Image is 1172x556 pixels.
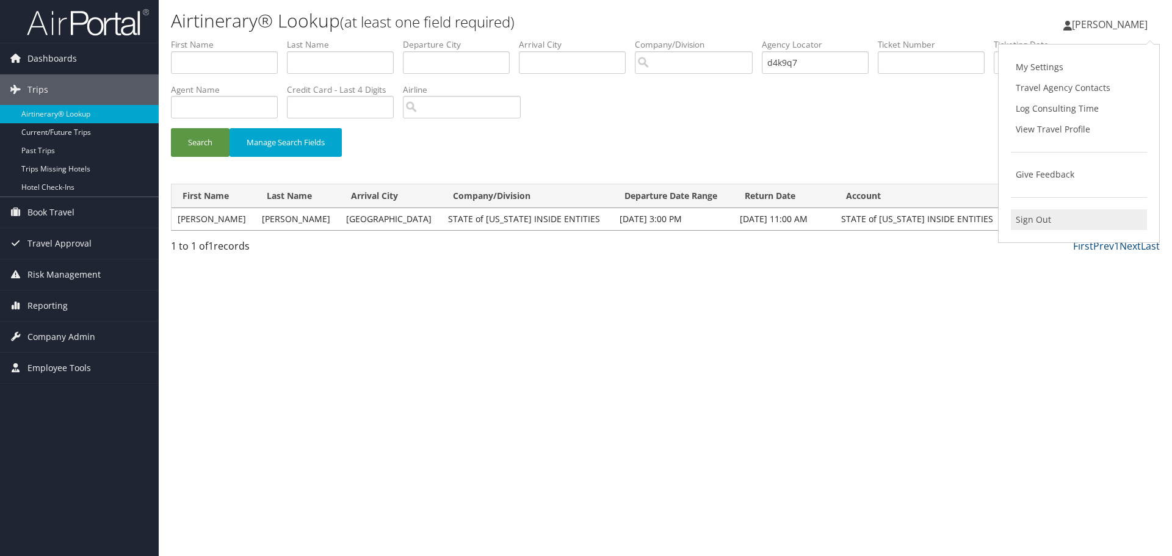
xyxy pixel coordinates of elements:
[613,184,734,208] th: Departure Date Range: activate to sort column ascending
[1120,239,1141,253] a: Next
[208,239,214,253] span: 1
[613,208,734,230] td: [DATE] 3:00 PM
[256,184,340,208] th: Last Name: activate to sort column ascending
[835,184,1007,208] th: Account: activate to sort column ascending
[1011,164,1147,185] a: Give Feedback
[1073,239,1093,253] a: First
[878,38,994,51] label: Ticket Number
[340,12,515,32] small: (at least one field required)
[27,228,92,259] span: Travel Approval
[172,184,256,208] th: First Name: activate to sort column ascending
[171,38,287,51] label: First Name
[287,38,403,51] label: Last Name
[1072,18,1148,31] span: [PERSON_NAME]
[1141,239,1160,253] a: Last
[171,128,230,157] button: Search
[1093,239,1114,253] a: Prev
[403,84,530,96] label: Airline
[1011,98,1147,119] a: Log Consulting Time
[171,84,287,96] label: Agent Name
[287,84,403,96] label: Credit Card - Last 4 Digits
[734,208,835,230] td: [DATE] 11:00 AM
[762,38,878,51] label: Agency Locator
[1114,239,1120,253] a: 1
[171,239,405,259] div: 1 to 1 of records
[27,8,149,37] img: airportal-logo.png
[1063,6,1160,43] a: [PERSON_NAME]
[27,259,101,290] span: Risk Management
[519,38,635,51] label: Arrival City
[27,197,74,228] span: Book Travel
[27,291,68,321] span: Reporting
[734,184,835,208] th: Return Date: activate to sort column ascending
[27,322,95,352] span: Company Admin
[1011,78,1147,98] a: Travel Agency Contacts
[230,128,342,157] button: Manage Search Fields
[442,184,613,208] th: Company/Division
[1011,57,1147,78] a: My Settings
[256,208,340,230] td: [PERSON_NAME]
[635,38,762,51] label: Company/Division
[172,208,256,230] td: [PERSON_NAME]
[835,208,1007,230] td: STATE of [US_STATE] INSIDE ENTITIES
[1011,119,1147,140] a: View Travel Profile
[27,353,91,383] span: Employee Tools
[171,8,830,34] h1: Airtinerary® Lookup
[1011,209,1147,230] a: Sign Out
[27,74,48,105] span: Trips
[340,184,442,208] th: Arrival City: activate to sort column ascending
[27,43,77,74] span: Dashboards
[340,208,442,230] td: [GEOGRAPHIC_DATA]
[994,38,1110,51] label: Ticketing Date
[403,38,519,51] label: Departure City
[442,208,613,230] td: STATE of [US_STATE] INSIDE ENTITIES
